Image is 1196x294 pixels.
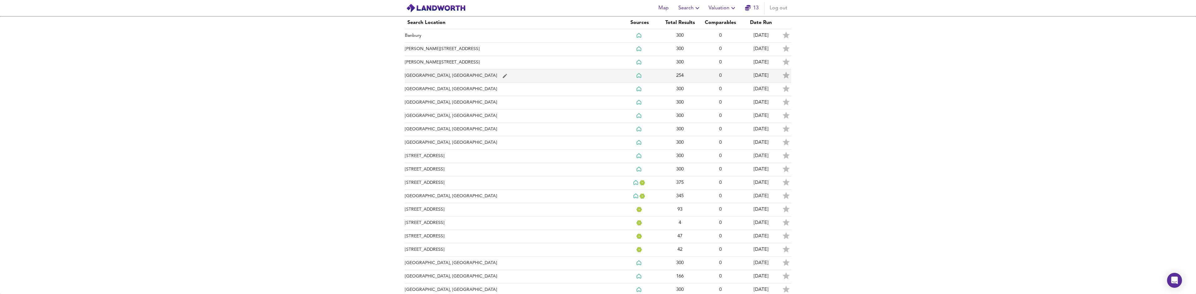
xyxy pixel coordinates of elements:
[636,140,643,146] img: Rightmove
[700,217,741,230] td: 0
[741,83,781,96] td: [DATE]
[405,69,619,83] td: [GEOGRAPHIC_DATA], [GEOGRAPHIC_DATA]
[700,270,741,283] td: 0
[636,100,643,105] img: Rightmove
[660,43,700,56] td: 300
[700,176,741,190] td: 0
[767,2,790,14] button: Log out
[700,83,741,96] td: 0
[741,96,781,110] td: [DATE]
[636,33,643,39] img: Rightmove
[706,2,739,14] button: Valuation
[405,56,619,69] td: [PERSON_NAME][STREET_ADDRESS]
[639,180,646,185] img: Land Registry
[405,136,619,150] td: [GEOGRAPHIC_DATA], [GEOGRAPHIC_DATA]
[405,150,619,163] td: [STREET_ADDRESS]
[636,234,643,239] img: Land Registry
[636,207,643,212] img: Land Registry
[741,29,781,43] td: [DATE]
[741,243,781,257] td: [DATE]
[700,29,741,43] td: 0
[660,203,700,217] td: 93
[741,163,781,176] td: [DATE]
[741,110,781,123] td: [DATE]
[622,19,657,26] div: Sources
[636,59,643,65] img: Rightmove
[405,43,619,56] td: [PERSON_NAME][STREET_ADDRESS]
[633,180,639,186] img: Rightmove
[636,260,643,266] img: Rightmove
[405,243,619,257] td: [STREET_ADDRESS]
[405,230,619,243] td: [STREET_ADDRESS]
[741,69,781,83] td: [DATE]
[741,56,781,69] td: [DATE]
[700,257,741,270] td: 0
[700,190,741,203] td: 0
[660,29,700,43] td: 300
[636,46,643,52] img: Rightmove
[741,203,781,217] td: [DATE]
[703,19,738,26] div: Comparables
[636,113,643,119] img: Rightmove
[405,257,619,270] td: [GEOGRAPHIC_DATA], [GEOGRAPHIC_DATA]
[656,4,671,12] span: Map
[700,203,741,217] td: 0
[700,123,741,136] td: 0
[743,19,779,26] div: Date Run
[741,123,781,136] td: [DATE]
[660,270,700,283] td: 166
[405,176,619,190] td: [STREET_ADDRESS]
[636,126,643,132] img: Rightmove
[742,2,762,14] button: 13
[636,153,643,159] img: Rightmove
[660,123,700,136] td: 300
[741,257,781,270] td: [DATE]
[741,136,781,150] td: [DATE]
[405,123,619,136] td: [GEOGRAPHIC_DATA], [GEOGRAPHIC_DATA]
[700,230,741,243] td: 0
[741,176,781,190] td: [DATE]
[678,4,701,12] span: Search
[636,287,643,293] img: Rightmove
[405,190,619,203] td: [GEOGRAPHIC_DATA], [GEOGRAPHIC_DATA]
[660,257,700,270] td: 300
[653,2,673,14] button: Map
[405,163,619,176] td: [STREET_ADDRESS]
[636,73,643,79] img: Rightmove
[639,194,646,199] img: Land Registry
[741,190,781,203] td: [DATE]
[700,96,741,110] td: 0
[660,163,700,176] td: 300
[700,150,741,163] td: 0
[636,86,643,92] img: Rightmove
[633,193,639,199] img: Rightmove
[660,56,700,69] td: 300
[741,270,781,283] td: [DATE]
[700,136,741,150] td: 0
[676,2,704,14] button: Search
[700,110,741,123] td: 0
[660,230,700,243] td: 47
[405,270,619,283] td: [GEOGRAPHIC_DATA], [GEOGRAPHIC_DATA]
[660,176,700,190] td: 375
[700,43,741,56] td: 0
[745,4,759,12] a: 13
[709,4,737,12] span: Valuation
[770,4,787,12] span: Log out
[405,217,619,230] td: [STREET_ADDRESS]
[405,29,619,43] td: Banbury
[741,230,781,243] td: [DATE]
[741,217,781,230] td: [DATE]
[405,83,619,96] td: [GEOGRAPHIC_DATA], [GEOGRAPHIC_DATA]
[636,273,643,279] img: Rightmove
[636,166,643,172] img: Rightmove
[700,56,741,69] td: 0
[636,247,643,252] img: Land Registry
[660,69,700,83] td: 254
[405,96,619,110] td: [GEOGRAPHIC_DATA], [GEOGRAPHIC_DATA]
[700,163,741,176] td: 0
[660,110,700,123] td: 300
[660,96,700,110] td: 300
[660,217,700,230] td: 4
[405,16,619,29] th: Search Location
